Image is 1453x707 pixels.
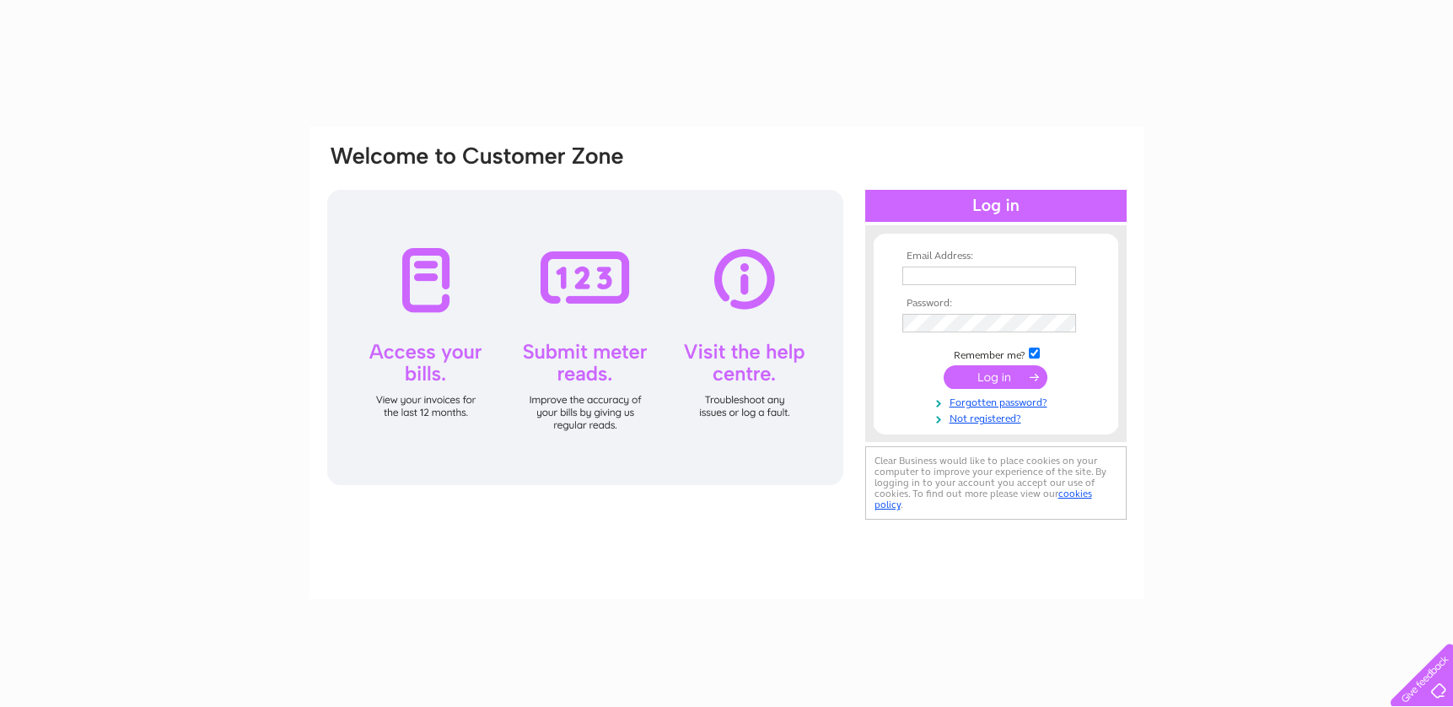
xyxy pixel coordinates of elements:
a: Forgotten password? [902,393,1094,409]
th: Password: [898,298,1094,310]
th: Email Address: [898,251,1094,262]
td: Remember me? [898,345,1094,362]
a: cookies policy [874,488,1092,510]
div: Clear Business would like to place cookies on your computer to improve your experience of the sit... [865,446,1127,520]
a: Not registered? [902,409,1094,425]
input: Submit [944,365,1047,389]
